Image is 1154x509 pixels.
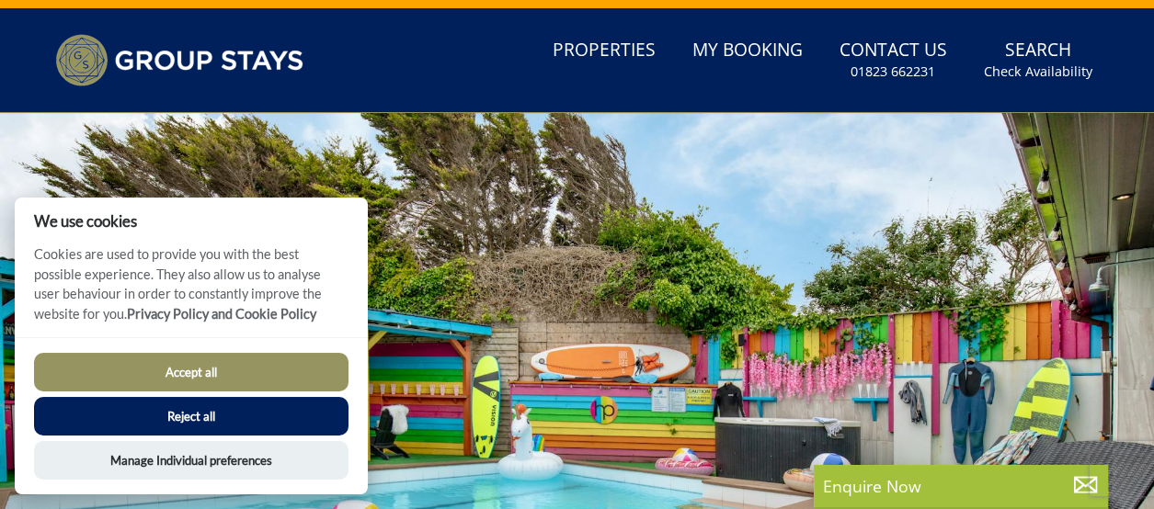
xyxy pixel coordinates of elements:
p: Cookies are used to provide you with the best possible experience. They also allow us to analyse ... [15,244,368,337]
a: Properties [545,30,663,72]
a: Privacy Policy and Cookie Policy [127,306,316,322]
a: Contact Us01823 662231 [832,30,954,90]
p: Enquire Now [823,474,1099,498]
img: Group Stays [55,34,303,86]
button: Manage Individual preferences [34,441,348,480]
a: My Booking [685,30,810,72]
button: Accept all [34,353,348,391]
button: Reject all [34,397,348,435]
h2: We use cookies [15,212,368,230]
a: SearchCheck Availability [977,30,1100,90]
small: Check Availability [984,62,1092,81]
small: 01823 662231 [851,62,935,81]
